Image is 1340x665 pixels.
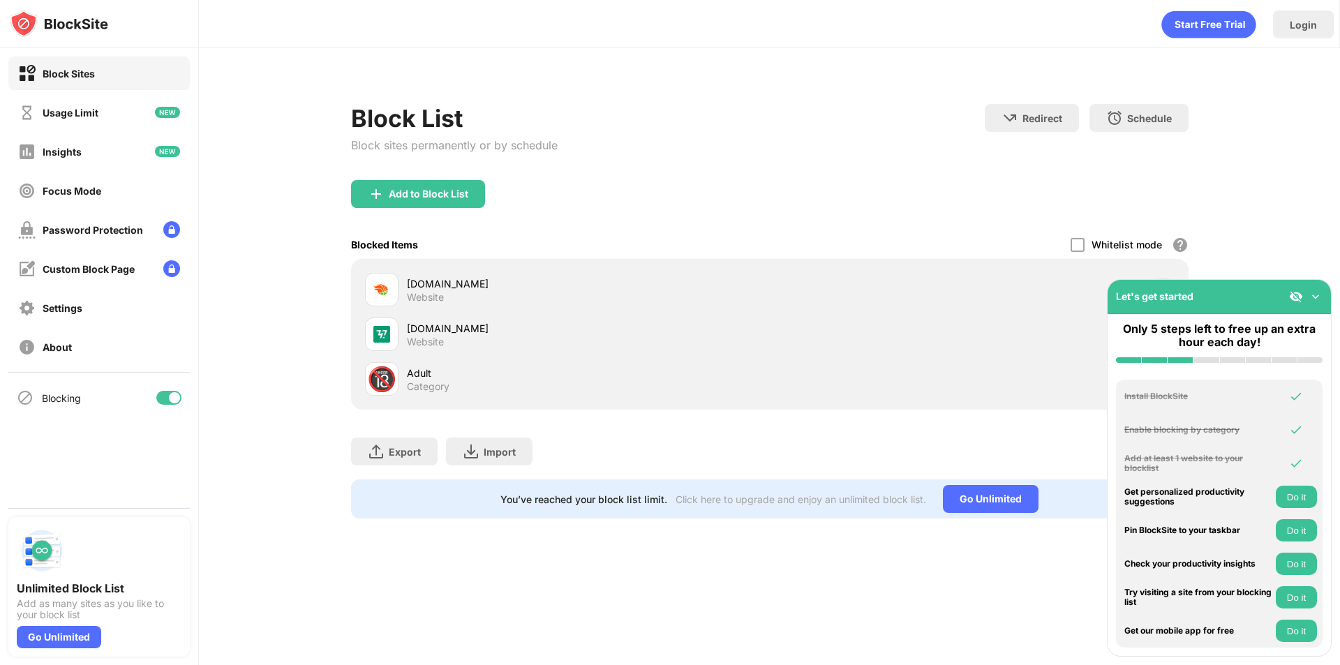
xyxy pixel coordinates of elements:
div: Insights [43,146,82,158]
div: Pin BlockSite to your taskbar [1124,525,1272,535]
div: Install BlockSite [1124,391,1272,401]
div: 🔞 [367,365,396,394]
div: Export [389,446,421,458]
div: Settings [43,302,82,314]
div: Unlimited Block List [17,581,181,595]
div: About [43,341,72,353]
img: favicons [373,326,390,343]
div: You’ve reached your block list limit. [500,493,667,505]
img: omni-check.svg [1289,423,1303,437]
div: Login [1290,19,1317,31]
img: omni-setup-toggle.svg [1309,290,1323,304]
img: omni-check.svg [1289,389,1303,403]
div: Blocked Items [351,239,418,251]
img: new-icon.svg [155,107,180,118]
div: Try visiting a site from your blocking list [1124,588,1272,608]
div: Focus Mode [43,185,101,197]
div: [DOMAIN_NAME] [407,276,770,291]
img: time-usage-off.svg [18,104,36,121]
img: logo-blocksite.svg [10,10,108,38]
button: Do it [1276,620,1317,642]
img: eye-not-visible.svg [1289,290,1303,304]
button: Do it [1276,519,1317,541]
div: Usage Limit [43,107,98,119]
div: [DOMAIN_NAME] [407,321,770,336]
div: Get personalized productivity suggestions [1124,487,1272,507]
div: Get our mobile app for free [1124,626,1272,636]
img: insights-off.svg [18,143,36,160]
img: password-protection-off.svg [18,221,36,239]
div: Custom Block Page [43,263,135,275]
div: Add to Block List [389,188,468,200]
div: Redirect [1022,112,1062,124]
div: Password Protection [43,224,143,236]
div: Block List [351,104,558,133]
div: Adult [407,366,770,380]
div: Add at least 1 website to your blocklist [1124,454,1272,474]
img: block-on.svg [18,65,36,82]
div: Import [484,446,516,458]
div: Check your productivity insights [1124,559,1272,569]
img: customize-block-page-off.svg [18,260,36,278]
div: Schedule [1127,112,1172,124]
img: lock-menu.svg [163,221,180,238]
div: Whitelist mode [1092,239,1162,251]
div: Enable blocking by category [1124,425,1272,435]
div: Click here to upgrade and enjoy an unlimited block list. [676,493,926,505]
div: Add as many sites as you like to your block list [17,598,181,620]
img: about-off.svg [18,338,36,356]
img: push-block-list.svg [17,525,67,576]
div: Website [407,336,444,348]
img: blocking-icon.svg [17,389,33,406]
div: Block Sites [43,68,95,80]
img: favicons [373,281,390,298]
div: Blocking [42,392,81,404]
div: Let's get started [1116,290,1193,302]
img: focus-off.svg [18,182,36,200]
img: lock-menu.svg [163,260,180,277]
div: animation [1161,10,1256,38]
img: settings-off.svg [18,299,36,317]
div: Category [407,380,449,393]
div: Go Unlimited [17,626,101,648]
button: Do it [1276,586,1317,608]
div: Block sites permanently or by schedule [351,138,558,152]
div: Go Unlimited [943,485,1038,513]
button: Do it [1276,486,1317,508]
img: new-icon.svg [155,146,180,157]
button: Do it [1276,553,1317,575]
img: omni-check.svg [1289,456,1303,470]
div: Only 5 steps left to free up an extra hour each day! [1116,322,1323,349]
div: Website [407,291,444,304]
